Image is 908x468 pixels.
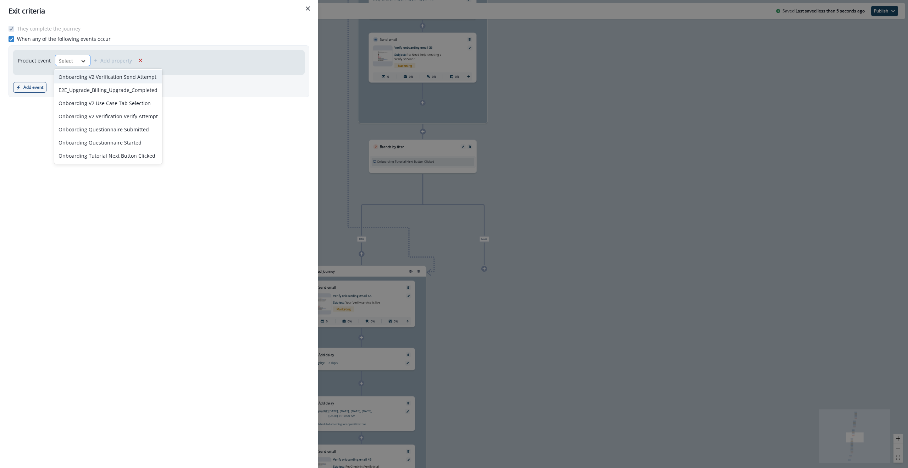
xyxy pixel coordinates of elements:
button: Add property [93,57,132,64]
button: Close [302,3,314,14]
div: Onboarding V2 Verification Verify Attempt [54,110,162,123]
div: Onboarding V2 Use Case Tab Selection [54,97,162,110]
div: Onboarding Tutorial Next Button Clicked [54,149,162,162]
div: Onboarding Questionnaire Submitted [54,123,162,136]
div: Exit criteria [9,6,309,16]
p: Add property [100,57,132,64]
div: Onboarding V2 Verification Send Attempt [54,70,162,83]
p: When any of the following events occur [17,35,111,43]
p: Product event [18,57,51,64]
div: Onboarding Questionnaire Started [54,136,162,149]
button: Add event [13,82,46,93]
p: They complete the journey [17,25,81,32]
button: Remove [135,55,146,66]
div: E2E_Upgrade_Billing_Upgrade_Completed [54,83,162,97]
